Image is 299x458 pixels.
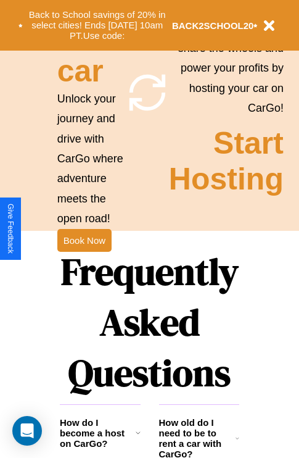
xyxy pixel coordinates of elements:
button: Back to School savings of 20% in select cities! Ends [DATE] 10am PT.Use code: [23,6,172,44]
div: Give Feedback [6,204,15,254]
p: Unlock your journey and drive with CarGo where adventure meets the open road! [57,89,126,229]
h3: How do I become a host on CarGo? [60,417,136,449]
div: Open Intercom Messenger [12,416,42,446]
h1: Frequently Asked Questions [60,240,239,404]
button: Book Now [57,229,112,252]
h2: Start Hosting [169,125,284,197]
b: BACK2SCHOOL20 [172,20,254,31]
p: Rev up your earnings, share the wheels and power your profits by hosting your car on CarGo! [169,18,284,118]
